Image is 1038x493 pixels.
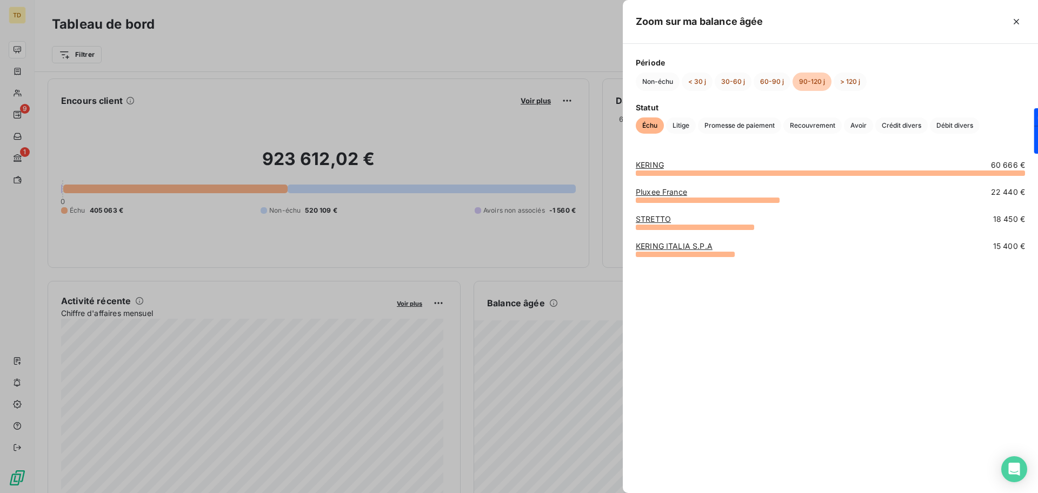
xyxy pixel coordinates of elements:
button: Échu [636,117,664,134]
button: 30-60 j [715,73,751,91]
button: Crédit divers [875,117,928,134]
span: 15 400 € [993,241,1025,252]
a: Pluxee France [636,187,687,196]
button: 90-120 j [793,73,831,91]
span: 18 450 € [993,214,1025,225]
button: Recouvrement [783,117,842,134]
button: 60-90 j [754,73,790,91]
span: Période [636,57,1025,68]
span: 22 440 € [991,187,1025,198]
div: Open Intercom Messenger [1001,456,1027,482]
button: > 120 j [834,73,867,91]
button: Débit divers [930,117,980,134]
a: KERING [636,160,664,169]
h5: Zoom sur ma balance âgée [636,14,763,29]
button: Non-échu [636,73,680,91]
button: < 30 j [682,73,713,91]
span: 60 666 € [991,160,1025,170]
a: STRETTO [636,214,671,224]
span: Statut [636,102,1025,113]
button: Litige [666,117,696,134]
button: Promesse de paiement [698,117,781,134]
a: KERING ITALIA S.P.A [636,241,713,251]
button: Avoir [844,117,873,134]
